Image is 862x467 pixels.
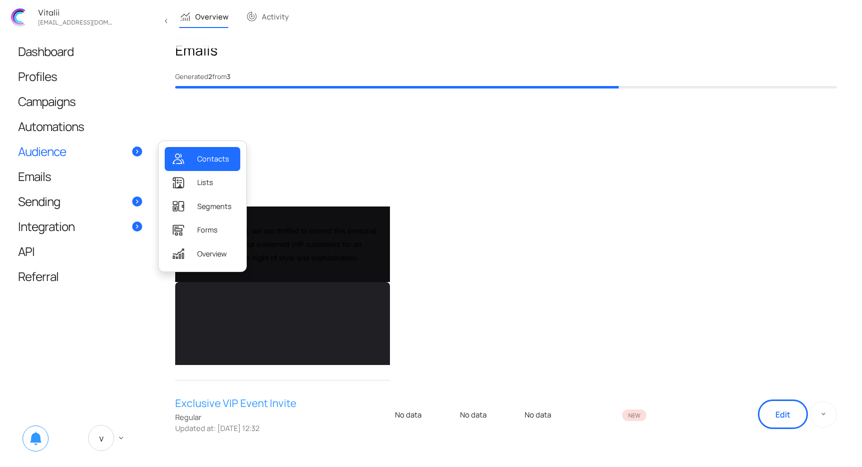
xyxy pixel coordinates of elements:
span: Contacts [197,153,229,164]
a: Vitalii [EMAIL_ADDRESS][DOMAIN_NAME] [5,4,156,30]
p: Dear [First Name], we are thrilled to extend this personal invitation to our esteemed VIP custome... [10,116,205,157]
a: Exclusive VIP Event Invite [175,395,390,411]
span: Segments [197,201,232,212]
a: Audience [8,139,152,163]
a: Lists [165,171,240,194]
a: monitoringOverview [179,6,228,27]
span: track_changes [246,11,258,23]
h2: Emails [175,40,837,60]
a: API [8,239,152,263]
a: Profiles [8,64,152,88]
a: Overview [165,242,240,265]
a: Dashboard [8,39,152,63]
span: Referral [18,271,59,281]
div: vitalijgladkij@gmail.com [35,16,115,26]
span: Sending [18,196,60,206]
span: Dashboard [18,46,74,56]
a: Sending [8,189,152,213]
span: API [18,246,35,256]
a: track_changesActivity [246,6,289,27]
a: Integration [8,214,152,238]
a: V keyboard_arrow_down [78,418,137,458]
span: Campaigns [18,96,76,106]
span: Lists [197,177,213,188]
a: Contacts [165,147,240,170]
span: Updated at: [DATE] 12:32 [175,422,390,433]
td: No data [455,380,520,448]
span: Emails [18,171,51,181]
td: No data [390,380,455,448]
a: Automations [8,114,152,138]
b: 2 [208,72,212,81]
div: Generated from [175,72,837,82]
a: Referral [8,264,152,288]
td: No data [520,380,585,448]
b: 3 [227,72,231,81]
a: Edit [758,399,808,429]
a: Campaigns [8,89,152,113]
span: monitoring [179,11,191,23]
a: Forms [165,218,240,241]
a: Segments [165,194,240,218]
span: Automations [18,121,84,131]
span: Overview [197,248,227,259]
span: Forms [197,224,218,235]
span: New [622,409,646,421]
span: Audience [18,146,66,156]
a: Emails [8,164,152,188]
span: V [88,425,114,451]
span: Regular [175,412,201,422]
span: Profiles [18,71,57,81]
div: Vitalii [35,8,115,16]
span: Integration [18,221,75,231]
span: keyboard_arrow_down [117,433,126,442]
